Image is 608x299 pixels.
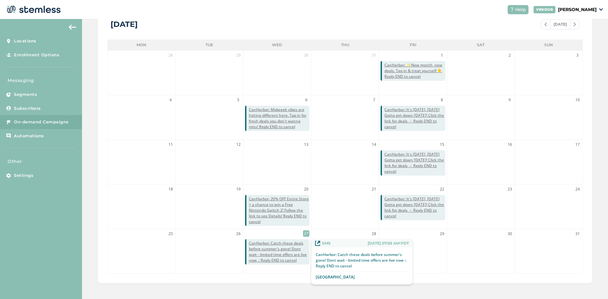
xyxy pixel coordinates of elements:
span: Enrollment Options [14,52,59,58]
span: 3 [574,52,581,59]
span: 19 [235,186,242,192]
span: CanHarbor: ✨New month, new deals. Tap in & treat yourself 👇 Reply END to cancel [384,62,445,79]
span: 17 [574,141,581,148]
span: 24 [574,186,581,192]
span: 25 [168,231,174,237]
span: 29 [439,231,445,237]
span: 1 [439,52,445,59]
img: icon-help-white-03924b79.svg [510,8,514,11]
img: icon-chevron-left-b8c47ebb.svg [544,22,547,26]
span: 21 [371,186,377,192]
span: CanHarbor: It's [DATE], [DATE] Gotta get down [DATE]! Click the link for deals → Reply END to cancel [384,152,445,174]
div: [DATE] [111,19,138,30]
div: VENDOR [534,6,555,13]
span: 10 [574,97,581,103]
span: 31 [574,231,581,237]
p: CanHarbor: Catch these deals before summer's gone! Dont wait - limited time offers are live now ↓... [316,252,408,269]
span: Automations [14,133,44,139]
img: icon-arrow-back-accent-c549486e.svg [69,25,76,30]
span: CanHarbor: 20% OFF Entire Store + a chance to win a Free Nintendo Switch 2! Follow the link to se... [249,196,309,225]
li: Tue [175,40,243,50]
li: Sat [447,40,515,50]
span: 26 [235,231,242,237]
span: 27 [303,230,309,237]
span: 4 [168,97,174,103]
span: 31 [371,52,377,59]
span: 8 [439,97,445,103]
iframe: Chat Widget [576,269,608,299]
span: 6 [303,97,309,103]
img: logo-dark-0685b13c.svg [5,3,61,16]
span: 9 [507,97,513,103]
span: 11 [168,141,174,148]
span: 15 [439,141,445,148]
span: 5 [235,97,242,103]
span: CanHarbor: It's [DATE], [DATE] Gotta get down [DATE]! Click the link for deals → Reply END to cancel [384,107,445,130]
span: Segments [14,91,37,98]
span: SMS [322,240,331,246]
li: Sun [515,40,583,50]
span: On-demand Campaigns [14,119,69,125]
span: 29 [235,52,242,59]
span: [DATE] [550,20,570,29]
li: Fri [379,40,447,50]
span: CanHarbor: It's [DATE], [DATE] Gotta get down [DATE]! Click the link for deals → Reply END to cancel [384,196,445,219]
span: 7 [371,97,377,103]
p: [PERSON_NAME] [558,6,597,13]
li: Wed [243,40,311,50]
span: 30 [507,231,513,237]
span: 12 [235,141,242,148]
span: CanHarbor: Midweek vibes are hitting different here. Tap in for fresh deals you don't wanna miss!... [249,107,309,130]
span: 23 [507,186,513,192]
span: 13 [303,141,309,148]
span: 14 [371,141,377,148]
li: Thu [311,40,379,50]
span: 20 [303,186,309,192]
span: 28 [371,231,377,237]
span: 16 [507,141,513,148]
span: [DATE] 07:59 AM PDT [368,240,409,246]
li: Mon [107,40,175,50]
span: 22 [439,186,445,192]
img: icon_down-arrow-small-66adaf34.svg [599,8,603,11]
span: Locations [14,38,36,44]
span: Settings [14,172,33,179]
img: icon-chevron-right-bae969c5.svg [573,22,576,26]
span: 2 [507,52,513,59]
span: 28 [168,52,174,59]
span: CanHarbor: Catch these deals before summer's gone! Dont wait - limited time offers are live now ↓... [249,240,309,263]
span: Help [515,6,526,13]
span: Subscribers [14,105,41,112]
p: [GEOGRAPHIC_DATA] [316,274,355,280]
span: 18 [168,186,174,192]
span: 30 [303,52,309,59]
